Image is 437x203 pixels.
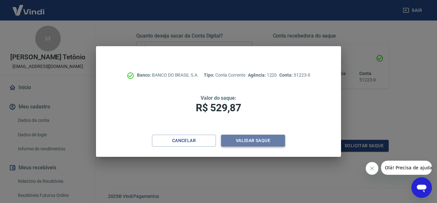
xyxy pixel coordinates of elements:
span: R$ 529,87 [196,102,241,114]
iframe: Botão para abrir a janela de mensagens [411,177,432,198]
button: Validar saque [221,135,285,147]
iframe: Fechar mensagem [366,162,378,175]
p: 51223-0 [279,72,310,79]
p: BANCO DO BRASIL S.A. [137,72,199,79]
span: Banco: [137,72,152,78]
p: 1220 [248,72,277,79]
span: Agência: [248,72,267,78]
span: Valor do saque: [201,95,236,101]
span: Olá! Precisa de ajuda? [4,4,54,10]
span: Tipo: [204,72,215,78]
button: Cancelar [152,135,216,147]
span: Conta: [279,72,294,78]
iframe: Mensagem da empresa [381,161,432,175]
p: Conta Corrente [204,72,245,79]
